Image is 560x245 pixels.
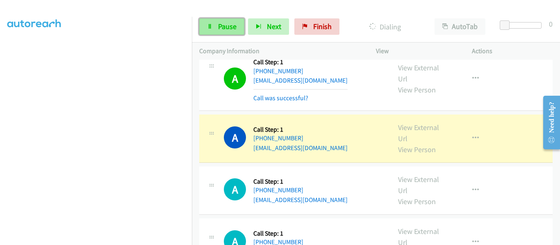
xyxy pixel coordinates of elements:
p: Dialing [351,21,420,32]
span: Pause [218,22,237,31]
span: Finish [313,22,332,31]
a: [PHONE_NUMBER] [253,134,303,142]
div: Delay between calls (in seconds) [504,22,542,29]
h5: Call Step: 1 [253,229,348,238]
div: The call is yet to be attempted [224,178,246,200]
a: Finish [294,18,339,35]
h1: A [224,67,246,90]
p: Actions [472,46,553,56]
h5: Call Step: 1 [253,126,348,134]
button: Next [248,18,289,35]
a: View External Url [398,123,439,143]
h5: Call Step: 1 [253,178,348,186]
a: View Person [398,197,436,206]
iframe: Resource Center [536,90,560,155]
a: View Person [398,145,436,154]
a: Pause [199,18,244,35]
a: [PHONE_NUMBER] [253,186,303,194]
h1: A [224,126,246,148]
a: View Person [398,85,436,94]
a: [PHONE_NUMBER] [253,67,303,75]
div: 0 [549,18,553,29]
p: Company Information [199,46,361,56]
button: AutoTab [435,18,485,35]
p: View [376,46,457,56]
a: View External Url [398,175,439,195]
a: [EMAIL_ADDRESS][DOMAIN_NAME] [253,196,348,204]
span: Next [267,22,281,31]
a: View External Url [398,63,439,83]
h5: Call Step: 1 [253,58,348,66]
a: Call was successful? [253,94,308,102]
a: [EMAIL_ADDRESS][DOMAIN_NAME] [253,144,348,152]
a: [EMAIL_ADDRESS][DOMAIN_NAME] [253,76,348,84]
h1: A [224,178,246,200]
